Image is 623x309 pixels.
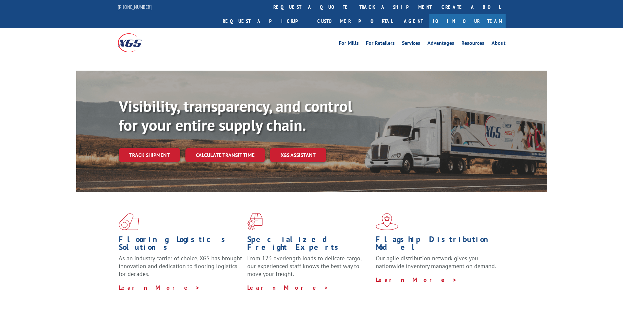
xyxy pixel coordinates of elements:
span: As an industry carrier of choice, XGS has brought innovation and dedication to flooring logistics... [119,254,242,278]
a: Services [402,41,420,48]
a: Resources [461,41,484,48]
a: About [492,41,506,48]
a: Calculate transit time [185,148,265,162]
a: Learn More > [247,284,329,291]
span: Our agile distribution network gives you nationwide inventory management on demand. [376,254,496,270]
a: Join Our Team [429,14,506,28]
b: Visibility, transparency, and control for your entire supply chain. [119,96,352,135]
a: Advantages [427,41,454,48]
a: For Retailers [366,41,395,48]
a: Track shipment [119,148,180,162]
h1: Specialized Freight Experts [247,235,371,254]
a: Customer Portal [312,14,397,28]
p: From 123 overlength loads to delicate cargo, our experienced staff knows the best way to move you... [247,254,371,283]
img: xgs-icon-total-supply-chain-intelligence-red [119,213,139,230]
h1: Flagship Distribution Model [376,235,499,254]
a: [PHONE_NUMBER] [118,4,152,10]
a: Learn More > [376,276,457,283]
a: For Mills [339,41,359,48]
h1: Flooring Logistics Solutions [119,235,242,254]
a: Learn More > [119,284,200,291]
a: XGS ASSISTANT [270,148,326,162]
a: Request a pickup [218,14,312,28]
a: Agent [397,14,429,28]
img: xgs-icon-flagship-distribution-model-red [376,213,398,230]
img: xgs-icon-focused-on-flooring-red [247,213,263,230]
